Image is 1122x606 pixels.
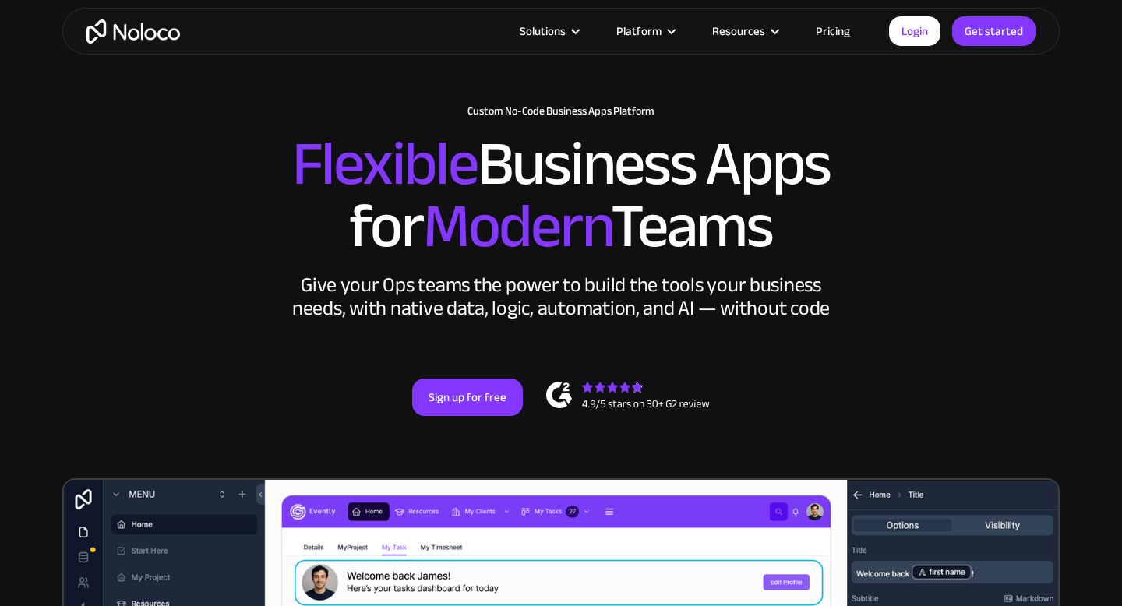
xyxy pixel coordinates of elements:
a: Pricing [796,21,870,41]
a: Sign up for free [412,379,523,416]
div: Resources [712,21,765,41]
a: Login [889,16,940,46]
h1: Custom No-Code Business Apps Platform [78,105,1044,118]
div: Give your Ops teams the power to build the tools your business needs, with native data, logic, au... [288,273,834,320]
div: Solutions [500,21,597,41]
div: Solutions [520,21,566,41]
a: Get started [952,16,1036,46]
div: Platform [597,21,693,41]
h2: Business Apps for Teams [78,133,1044,258]
span: Flexible [292,106,478,222]
a: home [86,19,180,44]
span: Modern [423,168,611,284]
div: Platform [616,21,662,41]
div: Resources [693,21,796,41]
